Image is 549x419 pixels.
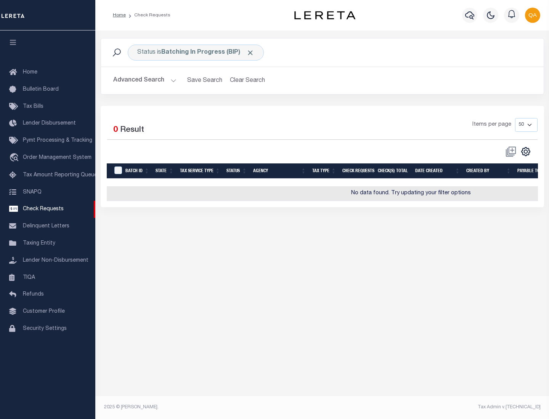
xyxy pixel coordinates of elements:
th: Check Requests [339,163,375,179]
span: Security Settings [23,326,67,331]
th: Tax Type: activate to sort column ascending [309,163,339,179]
span: Order Management System [23,155,91,160]
th: Agency: activate to sort column ascending [250,163,309,179]
button: Save Search [183,73,227,88]
span: Check Requests [23,206,64,212]
span: Delinquent Letters [23,224,69,229]
th: Created By: activate to sort column ascending [463,163,514,179]
th: Tax Service Type: activate to sort column ascending [177,163,223,179]
span: Customer Profile [23,309,65,314]
span: Tax Bills [23,104,43,109]
div: 2025 © [PERSON_NAME]. [98,404,323,411]
th: Status: activate to sort column ascending [223,163,250,179]
th: Date Created: activate to sort column ascending [412,163,463,179]
span: SNAPQ [23,189,42,195]
span: Taxing Entity [23,241,55,246]
b: Batching In Progress (BIP) [161,50,254,56]
th: Batch Id: activate to sort column ascending [122,163,152,179]
th: State: activate to sort column ascending [152,163,177,179]
label: Result [120,124,144,136]
span: Pymt Processing & Tracking [23,138,92,143]
button: Advanced Search [113,73,177,88]
span: Refunds [23,292,44,297]
span: Click to Remove [246,49,254,57]
span: Lender Disbursement [23,121,76,126]
a: Home [113,13,126,18]
div: Tax Admin v.[TECHNICAL_ID] [328,404,541,411]
span: Home [23,70,37,75]
span: Tax Amount Reporting Queue [23,173,97,178]
span: TIQA [23,275,35,280]
span: 0 [113,126,118,134]
img: logo-dark.svg [294,11,355,19]
span: Items per page [472,121,511,129]
li: Check Requests [126,12,170,19]
button: Clear Search [227,73,268,88]
div: Status is [128,45,264,61]
span: Bulletin Board [23,87,59,92]
i: travel_explore [9,153,21,163]
span: Lender Non-Disbursement [23,258,88,263]
th: Check(s) Total [375,163,412,179]
img: svg+xml;base64,PHN2ZyB4bWxucz0iaHR0cDovL3d3dy53My5vcmcvMjAwMC9zdmciIHBvaW50ZXItZXZlbnRzPSJub25lIi... [525,8,540,23]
